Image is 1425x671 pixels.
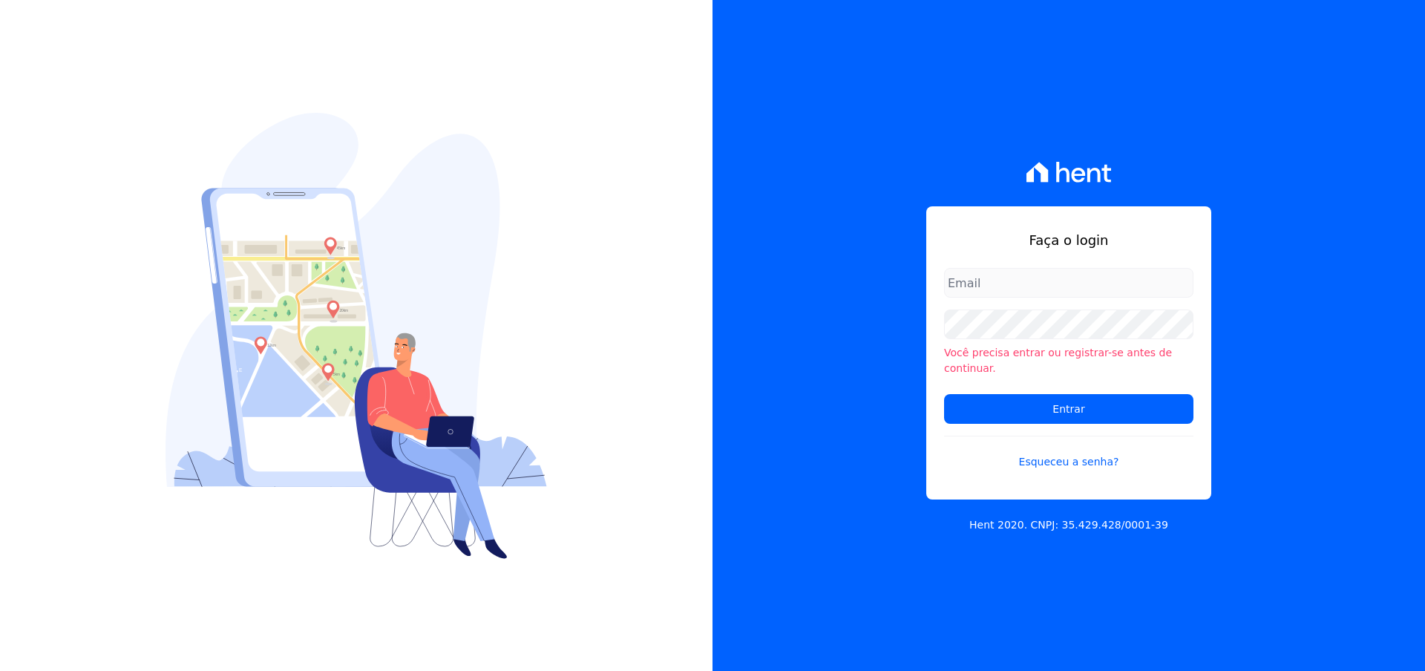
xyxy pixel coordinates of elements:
a: Esqueceu a senha? [944,436,1193,470]
li: Você precisa entrar ou registrar-se antes de continuar. [944,345,1193,376]
input: Email [944,268,1193,298]
img: Login [166,113,547,559]
input: Entrar [944,394,1193,424]
p: Hent 2020. CNPJ: 35.429.428/0001-39 [969,517,1168,533]
h1: Faça o login [944,230,1193,250]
